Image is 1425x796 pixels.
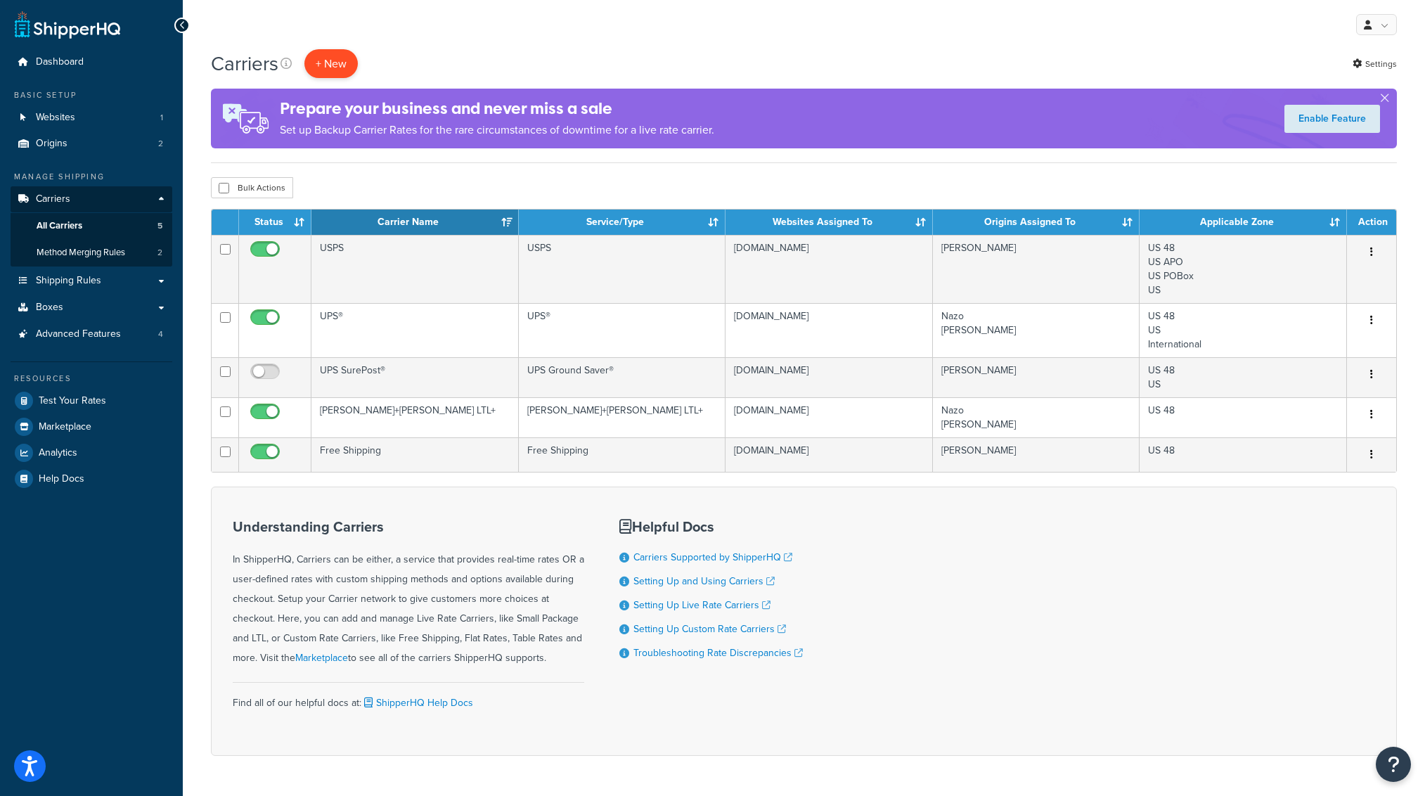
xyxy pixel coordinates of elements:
[11,295,172,321] a: Boxes
[11,105,172,131] a: Websites 1
[519,303,726,357] td: UPS®
[36,302,63,314] span: Boxes
[933,397,1140,437] td: Nazo [PERSON_NAME]
[726,357,933,397] td: [DOMAIN_NAME]
[11,213,172,239] li: All Carriers
[726,397,933,437] td: [DOMAIN_NAME]
[11,321,172,347] a: Advanced Features 4
[11,213,172,239] a: All Carriers 5
[36,275,101,287] span: Shipping Rules
[211,177,293,198] button: Bulk Actions
[1140,437,1347,472] td: US 48
[726,303,933,357] td: [DOMAIN_NAME]
[311,235,519,303] td: USPS
[933,357,1140,397] td: [PERSON_NAME]
[233,519,584,668] div: In ShipperHQ, Carriers can be either, a service that provides real-time rates OR a user-defined r...
[311,437,519,472] td: Free Shipping
[39,395,106,407] span: Test Your Rates
[519,397,726,437] td: [PERSON_NAME]+[PERSON_NAME] LTL+
[1376,747,1411,782] button: Open Resource Center
[619,519,803,534] h3: Helpful Docs
[158,138,163,150] span: 2
[211,50,278,77] h1: Carriers
[1140,357,1347,397] td: US 48 US
[11,440,172,466] a: Analytics
[11,49,172,75] a: Dashboard
[1140,210,1347,235] th: Applicable Zone: activate to sort column ascending
[11,131,172,157] li: Origins
[311,303,519,357] td: UPS®
[1140,303,1347,357] td: US 48 US International
[519,437,726,472] td: Free Shipping
[36,328,121,340] span: Advanced Features
[726,235,933,303] td: [DOMAIN_NAME]
[36,193,70,205] span: Carriers
[37,220,82,232] span: All Carriers
[933,437,1140,472] td: [PERSON_NAME]
[160,112,163,124] span: 1
[37,247,125,259] span: Method Merging Rules
[11,186,172,267] li: Carriers
[36,112,75,124] span: Websites
[11,105,172,131] li: Websites
[280,97,714,120] h4: Prepare your business and never miss a sale
[11,268,172,294] a: Shipping Rules
[211,89,280,148] img: ad-rules-rateshop-fe6ec290ccb7230408bd80ed9643f0289d75e0ffd9eb532fc0e269fcd187b520.png
[933,210,1140,235] th: Origins Assigned To: activate to sort column ascending
[11,240,172,266] li: Method Merging Rules
[1347,210,1396,235] th: Action
[158,328,163,340] span: 4
[519,235,726,303] td: USPS
[311,397,519,437] td: [PERSON_NAME]+[PERSON_NAME] LTL+
[519,357,726,397] td: UPS Ground Saver®
[11,466,172,492] a: Help Docs
[39,473,84,485] span: Help Docs
[15,11,120,39] a: ShipperHQ Home
[726,437,933,472] td: [DOMAIN_NAME]
[157,247,162,259] span: 2
[11,186,172,212] a: Carriers
[36,138,67,150] span: Origins
[933,303,1140,357] td: Nazo [PERSON_NAME]
[633,550,792,565] a: Carriers Supported by ShipperHQ
[633,646,803,660] a: Troubleshooting Rate Discrepancies
[11,321,172,347] li: Advanced Features
[933,235,1140,303] td: [PERSON_NAME]
[39,421,91,433] span: Marketplace
[633,598,770,612] a: Setting Up Live Rate Carriers
[11,388,172,413] a: Test Your Rates
[11,131,172,157] a: Origins 2
[295,650,348,665] a: Marketplace
[1140,235,1347,303] td: US 48 US APO US POBox US
[280,120,714,140] p: Set up Backup Carrier Rates for the rare circumstances of downtime for a live rate carrier.
[304,49,358,78] button: + New
[11,414,172,439] a: Marketplace
[519,210,726,235] th: Service/Type: activate to sort column ascending
[361,695,473,710] a: ShipperHQ Help Docs
[1140,397,1347,437] td: US 48
[726,210,933,235] th: Websites Assigned To: activate to sort column ascending
[633,622,786,636] a: Setting Up Custom Rate Carriers
[39,447,77,459] span: Analytics
[233,682,584,713] div: Find all of our helpful docs at:
[311,357,519,397] td: UPS SurePost®
[1284,105,1380,133] a: Enable Feature
[233,519,584,534] h3: Understanding Carriers
[311,210,519,235] th: Carrier Name: activate to sort column ascending
[11,240,172,266] a: Method Merging Rules 2
[11,171,172,183] div: Manage Shipping
[1353,54,1397,74] a: Settings
[11,373,172,385] div: Resources
[157,220,162,232] span: 5
[36,56,84,68] span: Dashboard
[633,574,775,589] a: Setting Up and Using Carriers
[239,210,311,235] th: Status: activate to sort column ascending
[11,89,172,101] div: Basic Setup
